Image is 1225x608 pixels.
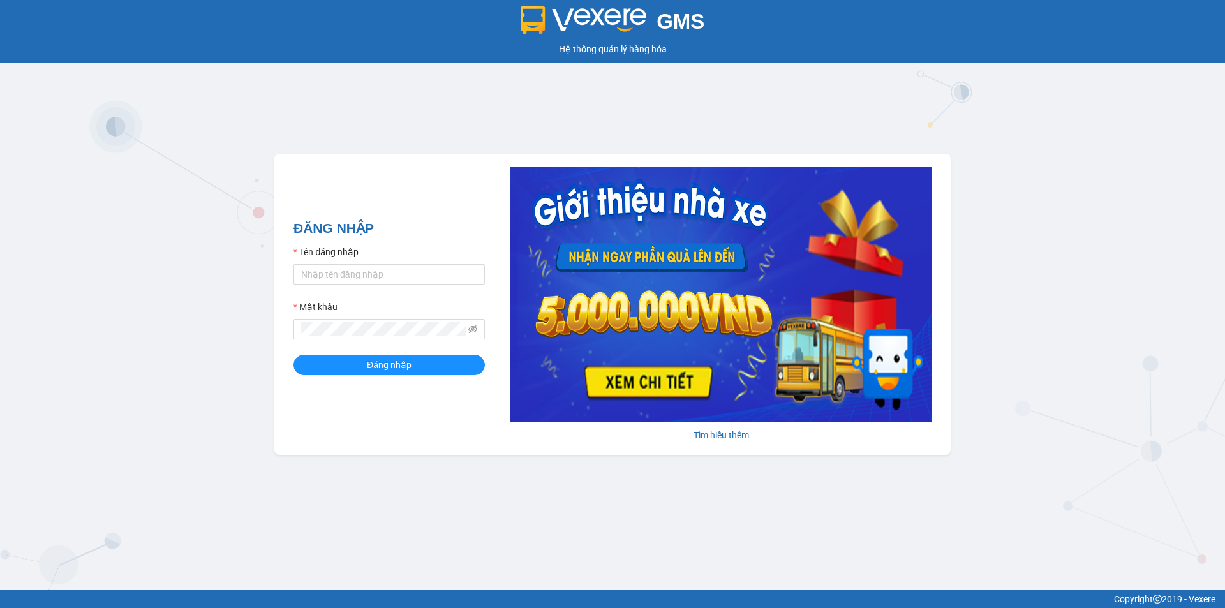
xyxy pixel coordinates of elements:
button: Đăng nhập [293,355,485,375]
h2: ĐĂNG NHẬP [293,218,485,239]
img: banner-0 [510,167,932,422]
div: Copyright 2019 - Vexere [10,592,1215,606]
a: GMS [521,19,705,29]
input: Mật khẩu [301,322,466,336]
label: Mật khẩu [293,300,338,314]
span: GMS [657,10,704,33]
div: Tìm hiểu thêm [510,428,932,442]
img: logo 2 [521,6,647,34]
span: Đăng nhập [367,358,412,372]
span: eye-invisible [468,325,477,334]
label: Tên đăng nhập [293,245,359,259]
input: Tên đăng nhập [293,264,485,285]
span: copyright [1153,595,1162,604]
div: Hệ thống quản lý hàng hóa [3,42,1222,56]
